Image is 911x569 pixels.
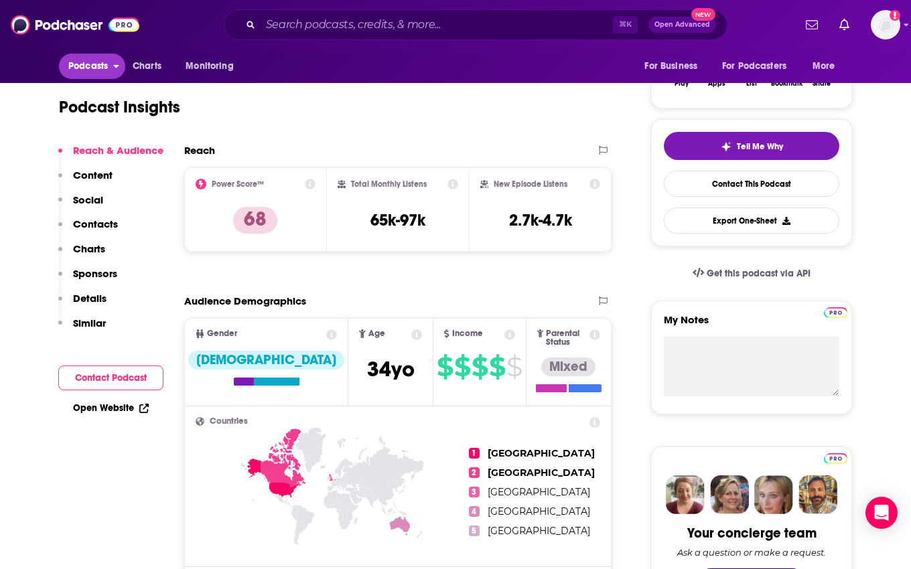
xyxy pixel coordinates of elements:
[708,80,725,88] div: Apps
[59,54,125,79] button: open menu
[754,475,793,514] img: Jules Profile
[648,17,716,33] button: Open AdvancedNew
[506,356,522,378] span: $
[666,475,705,514] img: Sydney Profile
[58,317,106,341] button: Similar
[68,57,108,76] span: Podcasts
[59,97,180,117] h1: Podcast Insights
[494,179,567,189] h2: New Episode Listens
[813,80,831,88] div: Share
[890,10,900,21] svg: Add a profile image
[746,80,757,88] div: List
[124,54,169,79] a: Charts
[73,218,118,230] p: Contacts
[871,10,900,39] button: Show profile menu
[469,525,480,536] span: 5
[133,57,161,76] span: Charts
[58,144,163,169] button: Reach & Audience
[212,179,264,189] h2: Power Score™
[654,21,710,28] span: Open Advanced
[824,307,847,318] img: Podchaser Pro
[664,132,839,160] button: tell me why sparkleTell Me Why
[73,193,103,206] p: Social
[664,313,839,337] label: My Notes
[509,210,572,230] h3: 2.7k-4.7k
[469,487,480,497] span: 3
[635,54,714,79] button: open menu
[871,10,900,39] img: User Profile
[682,257,821,290] a: Get this podcast via API
[73,292,107,305] p: Details
[472,356,488,378] span: $
[488,505,590,517] span: [GEOGRAPHIC_DATA]
[546,329,587,347] span: Parental Status
[813,57,835,76] span: More
[721,141,731,152] img: tell me why sparkle
[737,141,783,152] span: Tell Me Why
[58,242,105,267] button: Charts
[184,295,306,307] h2: Audience Demographics
[803,54,852,79] button: open menu
[368,329,385,338] span: Age
[675,80,689,88] div: Play
[834,13,855,36] a: Show notifications dropdown
[188,351,344,370] div: [DEMOGRAPHIC_DATA]
[824,451,847,464] a: Pro website
[710,475,749,514] img: Barbara Profile
[677,547,826,558] div: Ask a question or make a request.
[871,10,900,39] span: Logged in as tlopez
[469,506,480,517] span: 4
[664,171,839,197] a: Contact This Podcast
[186,57,233,76] span: Monitoring
[489,356,505,378] span: $
[73,402,149,414] a: Open Website
[865,497,898,529] div: Open Intercom Messenger
[771,80,802,88] div: Bookmark
[73,317,106,329] p: Similar
[73,267,117,280] p: Sponsors
[824,453,847,464] img: Podchaser Pro
[488,467,595,479] span: [GEOGRAPHIC_DATA]
[207,329,237,338] span: Gender
[664,208,839,234] button: Export One-Sheet
[58,193,103,218] button: Social
[613,16,638,33] span: ⌘ K
[488,447,595,459] span: [GEOGRAPHIC_DATA]
[469,448,480,459] span: 1
[58,365,163,390] button: Contact Podcast
[713,54,806,79] button: open menu
[233,207,277,234] p: 68
[58,267,117,292] button: Sponsors
[644,57,697,76] span: For Business
[722,57,786,76] span: For Podcasters
[541,357,595,376] div: Mixed
[351,179,427,189] h2: Total Monthly Listens
[367,356,415,382] span: 34 yo
[687,525,817,542] div: Your concierge team
[58,218,118,242] button: Contacts
[691,8,715,21] span: New
[73,169,113,181] p: Content
[824,305,847,318] a: Pro website
[184,144,215,157] h2: Reach
[370,210,425,230] h3: 65k-97k
[261,14,613,35] input: Search podcasts, credits, & more...
[58,292,107,317] button: Details
[11,12,139,37] img: Podchaser - Follow, Share and Rate Podcasts
[437,356,453,378] span: $
[488,486,590,498] span: [GEOGRAPHIC_DATA]
[469,467,480,478] span: 2
[58,169,113,193] button: Content
[210,417,248,426] span: Countries
[176,54,251,79] button: open menu
[224,9,727,40] div: Search podcasts, credits, & more...
[488,525,590,537] span: [GEOGRAPHIC_DATA]
[452,329,483,338] span: Income
[73,144,163,157] p: Reach & Audience
[707,268,811,279] span: Get this podcast via API
[800,13,823,36] a: Show notifications dropdown
[798,475,837,514] img: Jon Profile
[73,242,105,255] p: Charts
[454,356,470,378] span: $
